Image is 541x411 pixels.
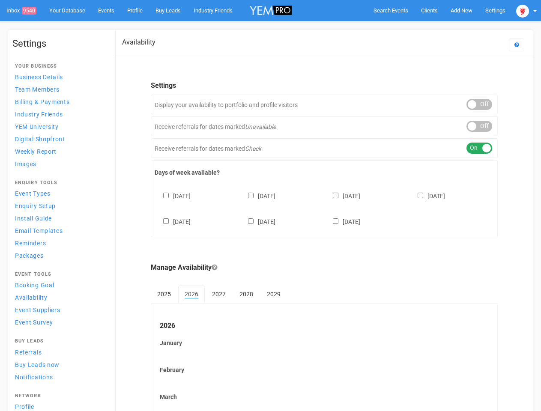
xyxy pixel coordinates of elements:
a: Industry Friends [12,108,107,120]
h1: Settings [12,39,107,49]
div: Receive referrals for dates marked [151,116,498,136]
span: Booking Goal [15,282,54,289]
span: 9540 [22,7,36,15]
a: Weekly Report [12,146,107,157]
a: Notifications [12,371,107,383]
span: Billing & Payments [15,98,70,105]
a: Buy Leads now [12,359,107,370]
label: [DATE] [239,191,275,200]
label: January [160,339,489,347]
a: 2025 [151,286,177,303]
span: Email Templates [15,227,63,234]
span: YEM University [15,123,59,130]
span: Enquiry Setup [15,203,56,209]
span: Notifications [15,374,53,381]
a: 2027 [206,286,232,303]
a: Billing & Payments [12,96,107,107]
label: [DATE] [239,217,275,226]
a: Event Types [12,188,107,199]
h4: Your Business [15,64,104,69]
span: Event Suppliers [15,307,60,313]
span: Images [15,161,36,167]
a: Install Guide [12,212,107,224]
span: Event Survey [15,319,53,326]
a: Referrals [12,346,107,358]
span: Reminders [15,240,46,247]
span: Availability [15,294,47,301]
a: Digital Shopfront [12,133,107,145]
a: Images [12,158,107,170]
label: [DATE] [409,191,445,200]
div: Display your availability to portfolio and profile visitors [151,95,498,114]
a: Event Suppliers [12,304,107,316]
em: Unavailable [245,123,276,130]
a: Availability [12,292,107,303]
a: Packages [12,250,107,261]
label: [DATE] [155,217,191,226]
span: Team Members [15,86,59,93]
img: open-uri20250107-2-1pbi2ie [516,5,529,18]
input: [DATE] [333,193,338,198]
div: Receive referrals for dates marked [151,138,498,158]
label: [DATE] [155,191,191,200]
span: Search Events [374,7,408,14]
span: Weekly Report [15,148,57,155]
label: March [160,393,489,401]
a: Team Members [12,83,107,95]
input: [DATE] [248,218,254,224]
span: Digital Shopfront [15,136,65,143]
legend: Manage Availability [151,263,498,273]
input: [DATE] [248,193,254,198]
span: Business Details [15,74,63,80]
span: Packages [15,252,44,259]
a: Reminders [12,237,107,249]
label: February [160,366,489,374]
a: Business Details [12,71,107,83]
a: 2028 [233,286,260,303]
span: Clients [421,7,438,14]
legend: Settings [151,81,498,91]
em: Check [245,145,261,152]
h4: Enquiry Tools [15,180,104,185]
label: [DATE] [324,217,360,226]
span: Add New [451,7,472,14]
label: Days of week available? [155,168,494,177]
h2: Availability [122,39,155,46]
span: Install Guide [15,215,52,222]
legend: 2026 [160,321,489,331]
input: [DATE] [333,218,338,224]
span: Event Types [15,190,51,197]
h4: Event Tools [15,272,104,277]
a: Booking Goal [12,279,107,291]
a: 2026 [178,286,205,304]
a: 2029 [260,286,287,303]
a: Enquiry Setup [12,200,107,211]
a: Event Survey [12,316,107,328]
a: Email Templates [12,225,107,236]
input: [DATE] [163,193,169,198]
input: [DATE] [163,218,169,224]
label: [DATE] [324,191,360,200]
h4: Buy Leads [15,339,104,344]
a: YEM University [12,121,107,132]
h4: Network [15,393,104,399]
input: [DATE] [418,193,423,198]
